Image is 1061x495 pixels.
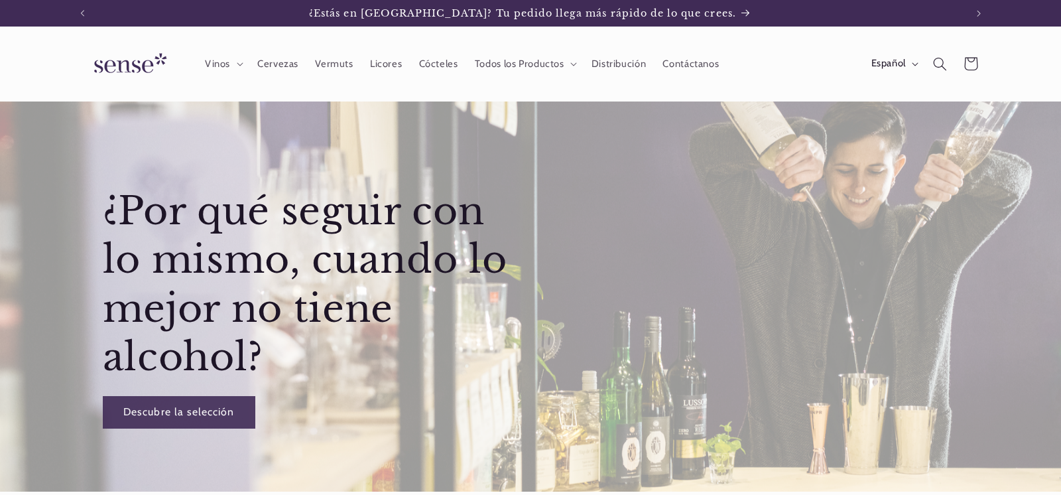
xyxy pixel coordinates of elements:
[361,49,410,78] a: Licores
[102,396,255,429] a: Descubre la selección
[102,187,527,382] h2: ¿Por qué seguir con lo mismo, cuando lo mejor no tiene alcohol?
[309,7,736,19] span: ¿Estás en [GEOGRAPHIC_DATA]? Tu pedido llega más rápido de lo que crees.
[257,58,298,70] span: Cervezas
[475,58,564,70] span: Todos los Productos
[662,58,719,70] span: Contáctanos
[863,50,924,77] button: Español
[315,58,353,70] span: Vermuts
[466,49,583,78] summary: Todos los Productos
[592,58,647,70] span: Distribución
[370,58,402,70] span: Licores
[419,58,458,70] span: Cócteles
[307,49,362,78] a: Vermuts
[410,49,466,78] a: Cócteles
[924,48,955,79] summary: Búsqueda
[583,49,655,78] a: Distribución
[205,58,230,70] span: Vinos
[871,56,906,71] span: Español
[655,49,727,78] a: Contáctanos
[196,49,249,78] summary: Vinos
[249,49,306,78] a: Cervezas
[78,45,178,83] img: Sense
[73,40,183,88] a: Sense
